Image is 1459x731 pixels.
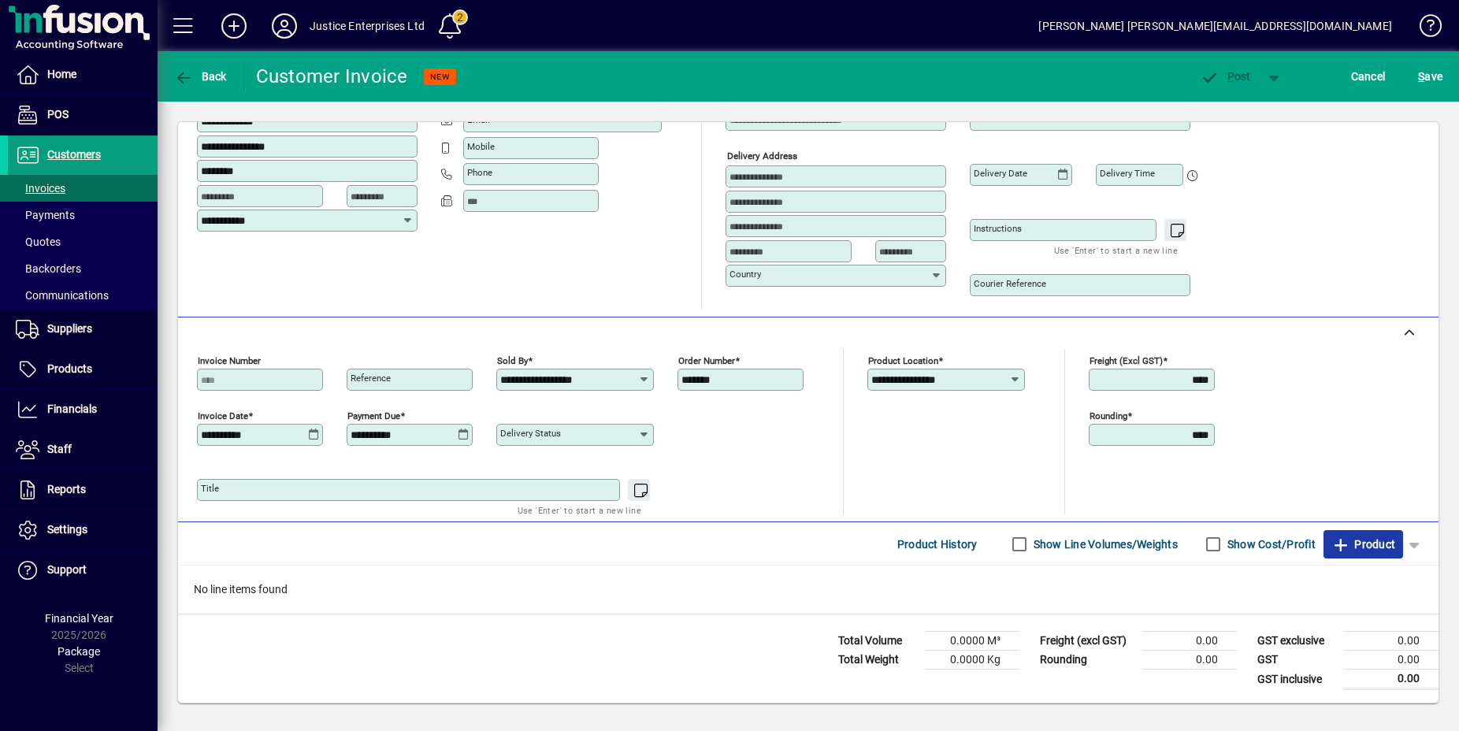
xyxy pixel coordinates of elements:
[729,269,761,280] mat-label: Country
[497,355,528,366] mat-label: Sold by
[47,443,72,455] span: Staff
[467,141,495,152] mat-label: Mobile
[47,362,92,375] span: Products
[47,523,87,536] span: Settings
[1418,70,1424,83] span: S
[1030,536,1178,552] label: Show Line Volumes/Weights
[1090,355,1163,366] mat-label: Freight (excl GST)
[47,563,87,576] span: Support
[47,108,69,121] span: POS
[1200,70,1251,83] span: ost
[925,651,1019,670] td: 0.0000 Kg
[8,175,158,202] a: Invoices
[259,12,310,40] button: Profile
[1414,62,1446,91] button: Save
[1344,632,1439,651] td: 0.00
[47,483,86,495] span: Reports
[1249,670,1344,689] td: GST inclusive
[1100,168,1155,179] mat-label: Delivery time
[1192,62,1259,91] button: Post
[8,310,158,349] a: Suppliers
[8,350,158,389] a: Products
[158,62,244,91] app-page-header-button: Back
[256,64,408,89] div: Customer Invoice
[1344,670,1439,689] td: 0.00
[198,355,261,366] mat-label: Invoice number
[868,355,938,366] mat-label: Product location
[351,373,391,384] mat-label: Reference
[1142,651,1237,670] td: 0.00
[1344,651,1439,670] td: 0.00
[8,470,158,510] a: Reports
[974,168,1027,179] mat-label: Delivery date
[8,95,158,135] a: POS
[500,428,561,439] mat-label: Delivery status
[1351,64,1386,89] span: Cancel
[16,209,75,221] span: Payments
[830,651,925,670] td: Total Weight
[8,430,158,469] a: Staff
[198,410,248,421] mat-label: Invoice date
[8,390,158,429] a: Financials
[8,551,158,590] a: Support
[16,262,81,275] span: Backorders
[8,510,158,550] a: Settings
[174,70,227,83] span: Back
[8,202,158,228] a: Payments
[1323,530,1403,558] button: Product
[974,278,1046,289] mat-label: Courier Reference
[974,223,1022,234] mat-label: Instructions
[8,282,158,309] a: Communications
[518,501,641,519] mat-hint: Use 'Enter' to start a new line
[1249,651,1344,670] td: GST
[178,566,1439,614] div: No line items found
[897,532,978,557] span: Product History
[1032,632,1142,651] td: Freight (excl GST)
[1038,13,1392,39] div: [PERSON_NAME] [PERSON_NAME][EMAIL_ADDRESS][DOMAIN_NAME]
[8,255,158,282] a: Backorders
[201,483,219,494] mat-label: Title
[47,403,97,415] span: Financials
[891,530,984,558] button: Product History
[1408,3,1439,54] a: Knowledge Base
[1142,632,1237,651] td: 0.00
[170,62,231,91] button: Back
[8,55,158,95] a: Home
[310,13,425,39] div: Justice Enterprises Ltd
[8,228,158,255] a: Quotes
[1249,632,1344,651] td: GST exclusive
[1054,241,1178,259] mat-hint: Use 'Enter' to start a new line
[16,236,61,248] span: Quotes
[1347,62,1390,91] button: Cancel
[467,167,492,178] mat-label: Phone
[47,68,76,80] span: Home
[1331,532,1395,557] span: Product
[430,72,450,82] span: NEW
[1227,70,1234,83] span: P
[1032,651,1142,670] td: Rounding
[16,289,109,302] span: Communications
[1224,536,1316,552] label: Show Cost/Profit
[58,645,100,658] span: Package
[678,355,735,366] mat-label: Order number
[347,410,400,421] mat-label: Payment due
[47,322,92,335] span: Suppliers
[45,612,113,625] span: Financial Year
[16,182,65,195] span: Invoices
[1418,64,1442,89] span: ave
[47,148,101,161] span: Customers
[1090,410,1127,421] mat-label: Rounding
[925,632,1019,651] td: 0.0000 M³
[209,12,259,40] button: Add
[830,632,925,651] td: Total Volume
